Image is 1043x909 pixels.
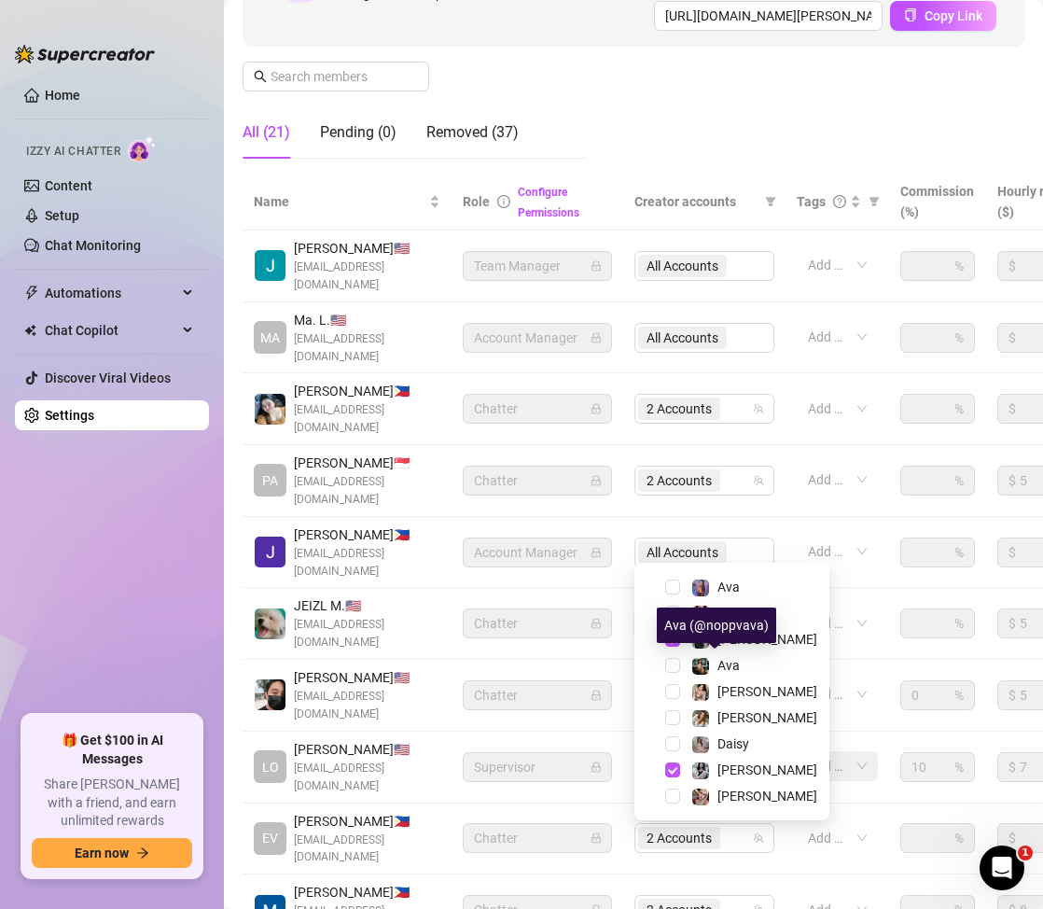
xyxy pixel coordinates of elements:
[591,475,602,486] span: lock
[15,45,155,63] img: logo-BBDzfeDw.svg
[243,121,290,144] div: All (21)
[294,524,440,545] span: [PERSON_NAME] 🇵🇭
[692,762,709,779] img: Sadie
[869,196,880,207] span: filter
[474,395,601,423] span: Chatter
[271,66,403,87] input: Search members
[904,8,917,21] span: copy
[591,762,602,773] span: lock
[255,250,285,281] img: Jodi
[591,332,602,343] span: lock
[591,547,602,558] span: lock
[753,403,764,414] span: team
[865,188,883,216] span: filter
[890,1,996,31] button: Copy Link
[761,188,780,216] span: filter
[243,174,452,231] th: Name
[665,606,680,621] span: Select tree node
[717,580,740,594] span: Ava
[294,259,440,294] span: [EMAIL_ADDRESS][DOMAIN_NAME]
[45,278,177,308] span: Automations
[634,191,758,212] span: Creator accounts
[1018,846,1033,860] span: 1
[474,324,601,352] span: Account Manager
[717,606,775,621] span: GODDESS
[474,609,601,637] span: Chatter
[32,838,192,868] button: Earn nowarrow-right
[260,328,280,348] span: MA
[474,681,601,709] span: Chatter
[294,882,440,902] span: [PERSON_NAME] 🇵🇭
[254,191,425,212] span: Name
[26,143,120,161] span: Izzy AI Chatter
[45,178,92,193] a: Content
[294,238,440,259] span: [PERSON_NAME] 🇺🇸
[591,832,602,844] span: lock
[254,70,267,83] span: search
[692,789,709,805] img: Anna
[474,753,601,781] span: Supervisor
[45,208,79,223] a: Setup
[294,616,440,651] span: [EMAIL_ADDRESS][DOMAIN_NAME]
[45,315,177,345] span: Chat Copilot
[294,453,440,473] span: [PERSON_NAME] 🇸🇬
[717,762,817,777] span: [PERSON_NAME]
[294,688,440,723] span: [EMAIL_ADDRESS][DOMAIN_NAME]
[692,710,709,727] img: Paige
[665,736,680,751] span: Select tree node
[692,606,709,622] img: GODDESS
[294,330,440,366] span: [EMAIL_ADDRESS][DOMAIN_NAME]
[591,403,602,414] span: lock
[591,690,602,701] span: lock
[665,789,680,804] span: Select tree node
[32,732,192,768] span: 🎁 Get $100 in AI Messages
[753,832,764,844] span: team
[294,811,440,832] span: [PERSON_NAME] 🇵🇭
[647,399,712,419] span: 2 Accounts
[45,371,171,385] a: Discover Viral Videos
[638,827,720,849] span: 2 Accounts
[474,824,601,852] span: Chatter
[32,776,192,831] span: Share [PERSON_NAME] with a friend, and earn unlimited rewards
[638,469,720,492] span: 2 Accounts
[45,408,94,423] a: Settings
[657,608,776,643] div: Ava (@noppvava)
[474,467,601,495] span: Chatter
[717,684,817,699] span: [PERSON_NAME]
[647,828,712,848] span: 2 Accounts
[717,736,749,751] span: Daisy
[262,470,278,491] span: PA
[692,658,709,675] img: Ava
[75,846,129,860] span: Earn now
[136,846,149,860] span: arrow-right
[255,394,285,425] img: Sheina Gorriceta
[497,195,510,208] span: info-circle
[665,762,680,777] span: Select tree node
[692,736,709,753] img: Daisy
[692,684,709,701] img: Jenna
[753,475,764,486] span: team
[925,8,982,23] span: Copy Link
[294,595,440,616] span: JEIZL M. 🇺🇸
[591,260,602,272] span: lock
[717,789,817,804] span: [PERSON_NAME]
[294,401,440,437] span: [EMAIL_ADDRESS][DOMAIN_NAME]
[765,196,776,207] span: filter
[692,580,709,596] img: Ava
[474,538,601,566] span: Account Manager
[717,658,740,673] span: Ava
[294,760,440,795] span: [EMAIL_ADDRESS][DOMAIN_NAME]
[294,310,440,330] span: Ma. L. 🇺🇸
[255,537,285,567] img: John Lhester
[294,381,440,401] span: [PERSON_NAME] 🇵🇭
[24,286,39,301] span: thunderbolt
[665,658,680,673] span: Select tree node
[638,398,720,420] span: 2 Accounts
[262,828,278,848] span: EV
[665,580,680,594] span: Select tree node
[294,545,440,580] span: [EMAIL_ADDRESS][DOMAIN_NAME]
[665,710,680,725] span: Select tree node
[255,679,285,710] img: john kenneth santillan
[128,135,157,162] img: AI Chatter
[647,470,712,491] span: 2 Accounts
